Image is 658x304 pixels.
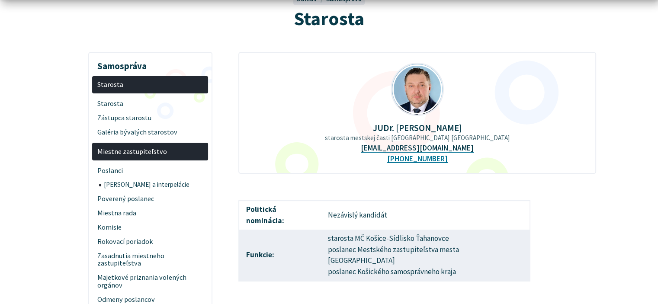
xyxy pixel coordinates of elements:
span: Komisie [97,220,203,234]
a: Starosta [92,76,208,94]
a: Starosta [92,97,208,111]
span: Starosta [97,97,203,111]
a: Majetkové priznania volených orgánov [92,271,208,293]
span: Poslanci [97,163,203,178]
p: starosta mestskej časti [GEOGRAPHIC_DATA] [GEOGRAPHIC_DATA] [253,134,582,142]
strong: Funkcie: [246,250,274,259]
span: Miestne zastupiteľstvo [97,144,203,159]
span: Zástupca starostu [97,111,203,125]
p: JUDr. [PERSON_NAME] [253,123,582,133]
a: Zasadnutia miestneho zastupiteľstva [92,249,208,271]
a: Rokovací poriadok [92,234,208,249]
h3: Samospráva [92,54,208,73]
a: Poverený poslanec [92,192,208,206]
span: [PERSON_NAME] a interpelácie [104,178,203,192]
a: Galéria bývalých starostov [92,125,208,140]
a: Zástupca starostu [92,111,208,125]
a: Poslanci [92,163,208,178]
td: Nezávislý kandidát [321,201,530,230]
strong: Politická nominácia: [246,205,284,225]
span: Rokovací poriadok [97,234,203,249]
span: Zasadnutia miestneho zastupiteľstva [97,249,203,271]
td: starosta MČ Košice-Sídlisko Ťahanovce poslanec Mestského zastupiteľstva mesta [GEOGRAPHIC_DATA] p... [321,230,530,281]
a: [EMAIL_ADDRESS][DOMAIN_NAME] [361,144,474,153]
span: Poverený poslanec [97,192,203,206]
span: Miestna rada [97,206,203,220]
a: [PERSON_NAME] a interpelácie [99,178,209,192]
img: Mgr.Ing._Milo___Ihn__t__2_ [392,64,443,115]
a: [PHONE_NUMBER] [387,154,448,163]
a: Miestne zastupiteľstvo [92,143,208,160]
span: Galéria bývalých starostov [97,125,203,140]
a: Komisie [92,220,208,234]
span: Starosta [294,6,364,30]
span: Starosta [97,77,203,92]
a: Miestna rada [92,206,208,220]
span: Majetkové priznania volených orgánov [97,271,203,293]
